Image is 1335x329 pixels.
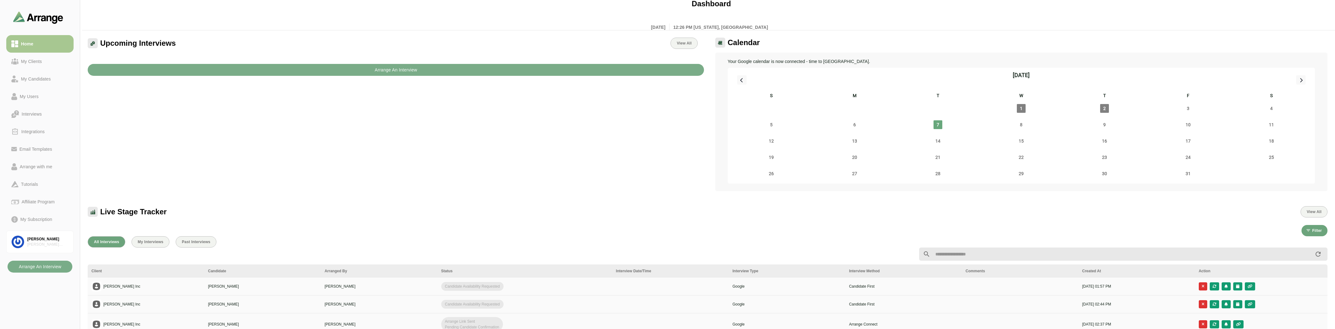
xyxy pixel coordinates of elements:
p: Arrange Connect [849,321,958,327]
div: Interview Type [732,268,841,274]
span: Saturday, October 11, 2025 [1267,120,1276,129]
p: Google [732,284,841,289]
a: My Users [6,88,74,105]
div: S [1230,92,1313,100]
div: Comments [965,268,1074,274]
span: Sunday, October 12, 2025 [767,137,776,145]
b: Arrange An Interview [374,64,417,76]
img: arrangeai-name-small-logo.4d2b8aee.svg [13,11,63,23]
a: [PERSON_NAME][PERSON_NAME] Associates [6,231,74,253]
p: [DATE] [651,23,670,31]
p: 12:26 PM [US_STATE], [GEOGRAPHIC_DATA] [670,23,768,31]
span: Monday, October 20, 2025 [850,153,859,162]
div: M [813,92,896,100]
p: [PERSON_NAME] [324,321,433,327]
p: Google [732,321,841,327]
span: Friday, October 17, 2025 [1184,137,1193,145]
p: Candidate First [849,301,958,307]
div: T [1063,92,1146,100]
a: Tutorials [6,175,74,193]
span: Friday, October 10, 2025 [1184,120,1193,129]
div: Home [18,40,36,48]
div: [PERSON_NAME] Associates [27,242,68,247]
i: appended action [1314,250,1322,258]
p: Your Google calendar is now connected - time to [GEOGRAPHIC_DATA]. [728,58,1315,65]
div: F [1146,92,1230,100]
span: Monday, October 27, 2025 [850,169,859,178]
span: Friday, October 31, 2025 [1184,169,1193,178]
p: [PERSON_NAME] Inc [103,284,140,289]
span: View All [676,41,691,45]
div: Client [91,268,200,274]
span: Wednesday, October 22, 2025 [1017,153,1026,162]
a: Email Templates [6,140,74,158]
p: [DATE] 02:44 PM [1082,301,1191,307]
span: Wednesday, October 29, 2025 [1017,169,1026,178]
p: [DATE] 02:37 PM [1082,321,1191,327]
span: Monday, October 6, 2025 [850,120,859,129]
span: My Interviews [137,240,163,244]
div: Affiliate Program [19,198,57,206]
div: Interview Method [849,268,958,274]
div: Interview Date/Time [616,268,725,274]
div: Action [1199,268,1324,274]
span: Friday, October 3, 2025 [1184,104,1193,113]
p: [PERSON_NAME] [324,284,433,289]
div: Tutorials [18,180,40,188]
div: Candidate [208,268,317,274]
span: Sunday, October 5, 2025 [767,120,776,129]
div: My Clients [18,58,44,65]
span: Filter [1312,228,1322,233]
div: [PERSON_NAME] [27,237,68,242]
b: Arrange An Interview [18,261,61,273]
span: Thursday, October 23, 2025 [1100,153,1109,162]
span: Saturday, October 25, 2025 [1267,153,1276,162]
span: All Interviews [94,240,119,244]
div: Arranged By [324,268,433,274]
img: placeholder logo [91,281,101,291]
div: T [896,92,980,100]
button: Arrange An Interview [8,261,72,273]
span: Thursday, October 9, 2025 [1100,120,1109,129]
div: Arrange with me [17,163,55,170]
span: Wednesday, October 8, 2025 [1017,120,1026,129]
p: [DATE] 01:57 PM [1082,284,1191,289]
a: Home [6,35,74,53]
span: Calendar [728,38,760,47]
span: Tuesday, October 21, 2025 [934,153,942,162]
span: Thursday, October 30, 2025 [1100,169,1109,178]
span: Thursday, October 2, 2025 [1100,104,1109,113]
a: Arrange with me [6,158,74,175]
span: Saturday, October 18, 2025 [1267,137,1276,145]
span: View All [1307,210,1322,214]
span: Sunday, October 26, 2025 [767,169,776,178]
p: [PERSON_NAME] [208,321,317,327]
img: placeholder logo [91,299,101,309]
div: Email Templates [17,145,54,153]
div: Interviews [19,110,44,118]
a: View All [670,38,697,49]
a: Integrations [6,123,74,140]
button: View All [1301,206,1327,217]
span: Upcoming Interviews [100,39,176,48]
span: Wednesday, October 15, 2025 [1017,137,1026,145]
span: Live Stage Tracker [100,207,167,217]
button: My Interviews [132,236,169,248]
a: My Subscription [6,211,74,228]
div: My Users [17,93,41,100]
span: Wednesday, October 1, 2025 [1017,104,1026,113]
span: Tuesday, October 7, 2025 [934,120,942,129]
span: Monday, October 13, 2025 [850,137,859,145]
a: My Candidates [6,70,74,88]
div: Integrations [19,128,47,135]
a: Affiliate Program [6,193,74,211]
span: Friday, October 24, 2025 [1184,153,1193,162]
button: Filter [1301,225,1327,236]
div: W [980,92,1063,100]
div: Created At [1082,268,1191,274]
span: Tuesday, October 14, 2025 [934,137,942,145]
span: Candidate Availability Requested [441,300,504,309]
button: All Interviews [88,236,125,248]
p: [PERSON_NAME] [208,284,317,289]
span: Tuesday, October 28, 2025 [934,169,942,178]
